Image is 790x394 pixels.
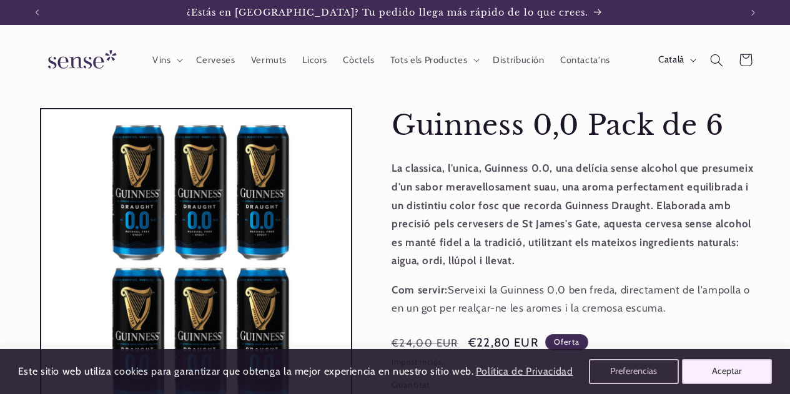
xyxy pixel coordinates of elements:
span: €22,80 EUR [468,334,539,352]
strong: Com servir: [392,283,448,296]
span: Tots els Productes [390,54,467,66]
p: Serveixi la Guinness 0,0 ben freda, directament de l'ampolla o en un got per realçar-ne les arome... [392,281,758,318]
a: Còctels [335,46,383,74]
span: Oferta [545,334,589,350]
a: Distribución [485,46,553,74]
a: Sense [28,37,132,83]
span: Distribución [493,54,545,66]
span: Vermuts [251,54,287,66]
span: Català [658,53,684,67]
summary: Vins [144,46,188,74]
a: Política de Privacidad (opens in a new tab) [473,361,575,383]
button: Preferencias [589,359,679,384]
span: Còctels [343,54,374,66]
span: Cerveses [196,54,235,66]
a: Contacta'ns [552,46,618,74]
button: Aceptar [682,359,772,384]
a: Cerveses [189,46,243,74]
strong: La classica, l'unica, Guinness 0.0, una delícia sense alcohol que presumeix d'un sabor meravellos... [392,162,753,267]
a: Licors [295,46,335,74]
summary: Cerca [702,46,731,74]
summary: Tots els Productes [382,46,485,74]
img: Sense [33,42,127,78]
h1: Guinness 0,0 Pack de 6 [392,108,758,144]
span: Vins [152,54,171,66]
span: ¿Estás en [GEOGRAPHIC_DATA]? Tu pedido llega más rápido de lo que crees. [187,7,589,18]
span: Contacta'ns [560,54,610,66]
button: Català [651,47,703,72]
span: Licors [302,54,327,66]
a: Vermuts [243,46,295,74]
s: €24,00 EUR [392,335,458,351]
span: Este sitio web utiliza cookies para garantizar que obtenga la mejor experiencia en nuestro sitio ... [18,365,474,377]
